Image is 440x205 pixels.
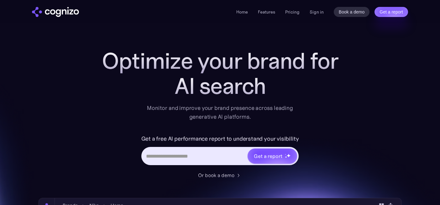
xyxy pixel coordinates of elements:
[310,8,324,16] a: Sign in
[198,171,242,179] a: Or book a demo
[141,134,299,144] label: Get a free AI performance report to understand your visibility
[95,48,345,73] h1: Optimize your brand for
[141,134,299,168] form: Hero URL Input Form
[247,148,298,164] a: Get a reportstarstarstar
[285,154,286,155] img: star
[285,156,287,158] img: star
[143,104,297,121] div: Monitor and improve your brand presence across leading generative AI platforms.
[236,9,248,15] a: Home
[258,9,275,15] a: Features
[198,171,234,179] div: Or book a demo
[286,154,291,158] img: star
[254,152,282,160] div: Get a report
[285,9,300,15] a: Pricing
[32,7,79,17] a: home
[32,7,79,17] img: cognizo logo
[375,7,408,17] a: Get a report
[95,73,345,99] div: AI search
[334,7,370,17] a: Book a demo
